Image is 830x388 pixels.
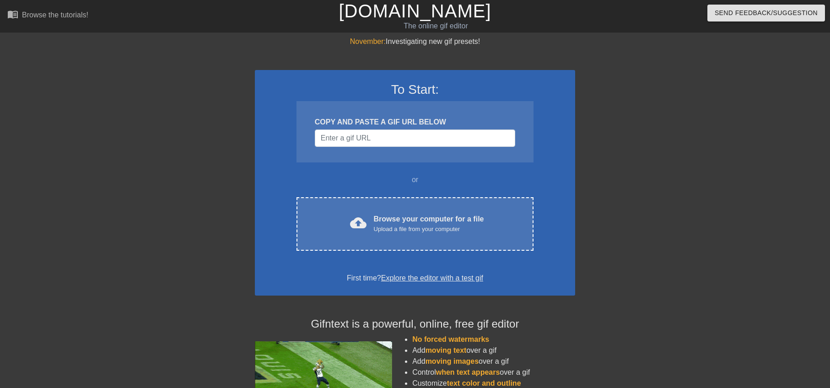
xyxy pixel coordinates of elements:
[279,174,551,185] div: or
[267,82,563,97] h3: To Start:
[315,129,515,147] input: Username
[381,274,483,282] a: Explore the editor with a test gif
[412,367,575,378] li: Control over a gif
[315,117,515,128] div: COPY AND PASTE A GIF URL BELOW
[412,335,489,343] span: No forced watermarks
[426,346,467,354] span: moving text
[7,9,88,23] a: Browse the tutorials!
[350,38,386,45] span: November:
[267,273,563,284] div: First time?
[436,368,500,376] span: when text appears
[350,215,366,231] span: cloud_upload
[412,345,575,356] li: Add over a gif
[255,36,575,47] div: Investigating new gif presets!
[339,1,491,21] a: [DOMAIN_NAME]
[374,225,484,234] div: Upload a file from your computer
[281,21,591,32] div: The online gif editor
[715,7,818,19] span: Send Feedback/Suggestion
[7,9,18,20] span: menu_book
[374,214,484,234] div: Browse your computer for a file
[426,357,479,365] span: moving images
[412,356,575,367] li: Add over a gif
[255,318,575,331] h4: Gifntext is a powerful, online, free gif editor
[707,5,825,22] button: Send Feedback/Suggestion
[447,379,521,387] span: text color and outline
[22,11,88,19] div: Browse the tutorials!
